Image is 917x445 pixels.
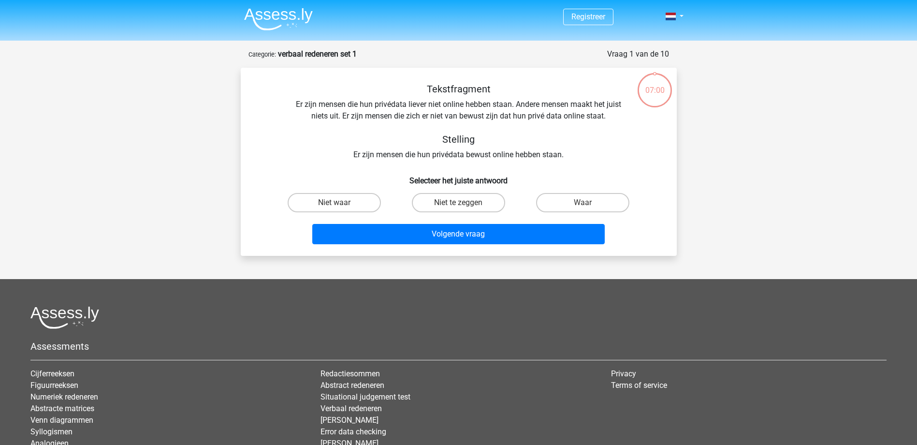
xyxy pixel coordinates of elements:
[30,427,73,436] a: Syllogismen
[244,8,313,30] img: Assessly
[287,133,630,145] h5: Stelling
[571,12,605,21] a: Registreer
[320,404,382,413] a: Verbaal redeneren
[312,224,605,244] button: Volgende vraag
[287,83,630,95] h5: Tekstfragment
[30,369,74,378] a: Cijferreeksen
[637,72,673,96] div: 07:00
[256,168,661,185] h6: Selecteer het juiste antwoord
[320,427,386,436] a: Error data checking
[611,381,667,390] a: Terms of service
[30,404,94,413] a: Abstracte matrices
[320,392,410,401] a: Situational judgement test
[278,49,357,59] strong: verbaal redeneren set 1
[320,415,378,425] a: [PERSON_NAME]
[30,392,98,401] a: Numeriek redeneren
[30,415,93,425] a: Venn diagrammen
[30,381,78,390] a: Figuurreeksen
[611,369,636,378] a: Privacy
[256,83,661,161] div: Er zijn mensen die hun privédata liever niet online hebben staan. Andere mensen maakt het juist n...
[607,48,669,60] div: Vraag 1 van de 10
[248,51,276,58] small: Categorie:
[320,381,384,390] a: Abstract redeneren
[412,193,505,212] label: Niet te zeggen
[288,193,381,212] label: Niet waar
[30,341,887,352] h5: Assessments
[536,193,629,212] label: Waar
[320,369,380,378] a: Redactiesommen
[30,306,99,329] img: Assessly logo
